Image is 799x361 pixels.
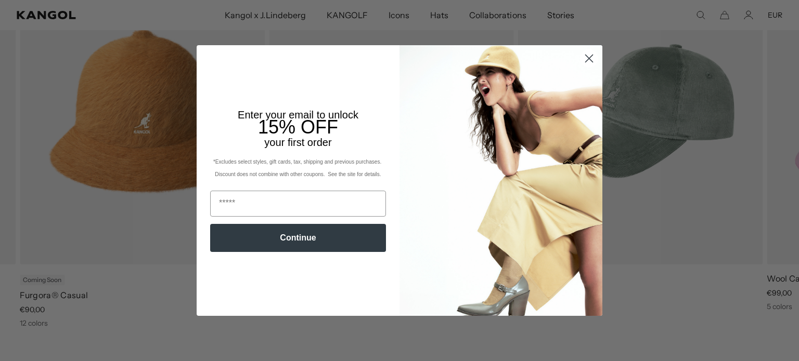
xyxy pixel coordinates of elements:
img: 93be19ad-e773-4382-80b9-c9d740c9197f.jpeg [399,45,602,315]
span: your first order [264,137,331,148]
span: 15% OFF [258,116,338,138]
span: Enter your email to unlock [238,109,358,121]
button: Continue [210,224,386,252]
span: *Excludes select styles, gift cards, tax, shipping and previous purchases. Discount does not comb... [213,159,383,177]
input: Email [210,191,386,217]
button: Close dialog [580,49,598,68]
